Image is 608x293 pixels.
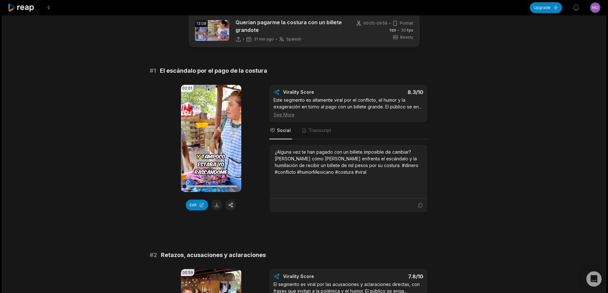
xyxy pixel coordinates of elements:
span: fps [407,28,413,33]
span: # 2 [150,251,157,260]
div: 13:08 [195,20,208,27]
button: Edit [186,200,208,210]
div: 7.8 /10 [355,273,423,280]
span: Transcript [309,127,331,134]
span: 00:00 - 09:59 [364,20,387,26]
span: Retazos, acusaciones y aclaraciones [161,251,266,260]
span: 31 min ago [254,37,274,42]
span: Portrait [400,20,413,26]
nav: Tabs [269,122,427,139]
button: Upgrade [530,2,562,13]
span: Beasty [400,34,413,40]
span: 30 [401,27,413,33]
p: Querían pagarme la costura con un billete grandote [236,18,346,34]
video: Your browser does not support mp4 format. [181,85,241,192]
span: # 1 [150,66,156,75]
span: El escándalo por el pago de la costura [160,66,267,75]
span: Social [277,127,291,134]
div: ¿Alguna vez te han pagado con un billete imposible de cambiar? [PERSON_NAME] cómo [PERSON_NAME] e... [275,149,422,175]
div: Este segmento es altamente viral por el conflicto, el humor y la exageración en torno al pago con... [274,97,423,118]
div: Open Intercom Messenger [586,271,602,287]
div: Virality Score [283,273,352,280]
div: Virality Score [283,89,352,95]
span: Spanish [286,37,301,42]
div: 8.3 /10 [355,89,423,95]
div: See More [274,111,423,118]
